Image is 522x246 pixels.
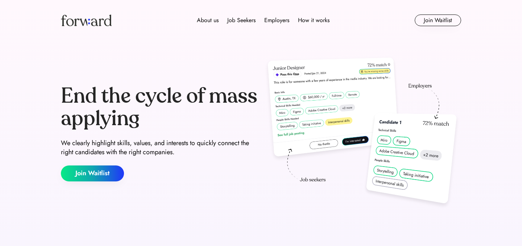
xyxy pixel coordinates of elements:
img: hero-image.png [264,55,461,211]
div: Employers [264,16,289,25]
div: How it works [298,16,330,25]
div: Job Seekers [227,16,256,25]
img: Forward logo [61,15,112,26]
button: Join Waitlist [415,15,461,26]
div: About us [197,16,219,25]
div: End the cycle of mass applying [61,85,258,130]
div: We clearly highlight skills, values, and interests to quickly connect the right candidates with t... [61,139,258,157]
button: Join Waitlist [61,165,124,181]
